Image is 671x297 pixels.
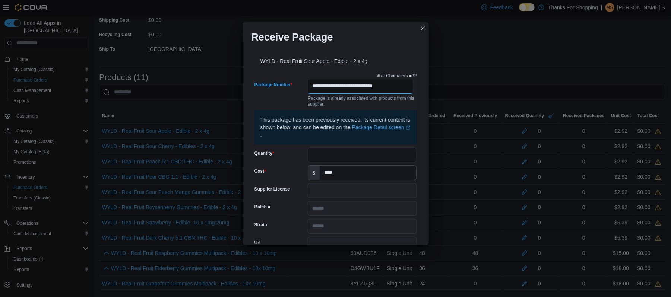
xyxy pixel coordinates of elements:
[254,186,290,192] label: Supplier License
[254,150,274,156] label: Quantity
[418,24,427,33] button: Closes this modal window
[352,124,410,130] a: Package Detail screenExternal link
[251,31,333,43] h1: Receive Package
[308,94,417,107] div: Package is already associated with products from this supplier.
[251,49,420,70] div: WYLD - Real Fruit Sour Apple - Edible - 2 x 4g
[254,240,261,246] label: Url
[254,204,270,210] label: Batch #
[308,166,320,180] label: $
[254,82,292,88] label: Package Number
[406,125,410,130] svg: External link
[254,222,267,228] label: Strain
[377,73,417,79] p: # of Characters = 32
[260,116,411,138] p: This package has been previously received. Its current content is shown below, and can be edited ...
[254,168,266,174] label: Cost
